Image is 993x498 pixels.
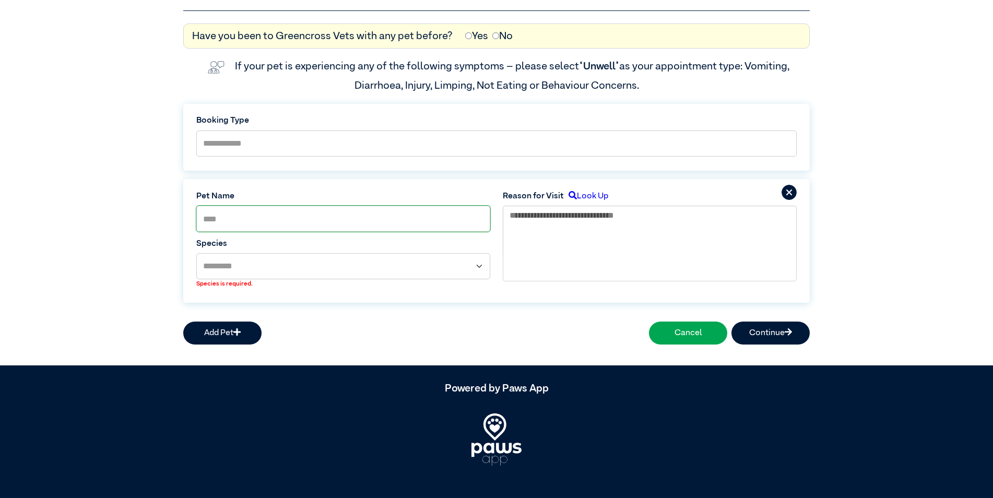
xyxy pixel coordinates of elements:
[503,190,564,203] label: Reason for Visit
[465,32,472,39] input: Yes
[564,190,608,203] label: Look Up
[183,382,810,395] h5: Powered by Paws App
[731,322,810,345] button: Continue
[579,61,619,72] span: “Unwell”
[465,28,488,44] label: Yes
[492,28,513,44] label: No
[183,322,262,345] button: Add Pet
[204,57,229,78] img: vet
[196,190,490,203] label: Pet Name
[196,114,797,127] label: Booking Type
[235,61,791,90] label: If your pet is experiencing any of the following symptoms – please select as your appointment typ...
[192,28,453,44] label: Have you been to Greencross Vets with any pet before?
[196,279,490,289] label: Species is required.
[649,322,727,345] button: Cancel
[492,32,499,39] input: No
[471,413,522,466] img: PawsApp
[196,238,490,250] label: Species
